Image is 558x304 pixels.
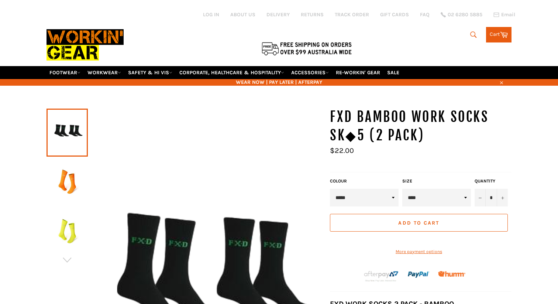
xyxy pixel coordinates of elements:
button: Increase item quantity by one [497,189,508,206]
span: Email [501,12,515,17]
a: 02 6280 5885 [441,12,482,17]
a: ACCESSORIES [288,66,332,79]
img: Afterpay-Logo-on-dark-bg_large.png [363,270,399,283]
span: 02 6280 5885 [448,12,482,17]
span: $22.00 [330,146,354,155]
img: paypal.png [408,264,430,286]
a: Email [493,12,515,18]
label: Colour [330,178,399,184]
img: Humm_core_logo_RGB-01_300x60px_small_195d8312-4386-4de7-b182-0ef9b6303a37.png [438,271,465,277]
a: RE-WORKIN' GEAR [333,66,383,79]
button: Add to Cart [330,214,508,232]
label: Size [402,178,471,184]
a: GIFT CARDS [380,11,409,18]
a: WORKWEAR [85,66,124,79]
a: DELIVERY [266,11,290,18]
a: SALE [384,66,402,79]
a: RETURNS [301,11,324,18]
a: FAQ [420,11,430,18]
label: Quantity [475,178,508,184]
a: SAFETY & HI VIS [125,66,175,79]
img: Workin Gear leaders in Workwear, Safety Boots, PPE, Uniforms. Australia's No.1 in Workwear [46,24,124,66]
span: Add to Cart [398,220,439,226]
a: CORPORATE, HEALTHCARE & HOSPITALITY [176,66,287,79]
img: Flat $9.95 shipping Australia wide [261,41,353,56]
span: WEAR NOW | PAY LATER | AFTERPAY [46,79,512,86]
a: FOOTWEAR [46,66,83,79]
h1: FXD BAMBOO WORK SOCKS SK◆5 (2 Pack) [330,108,512,144]
img: FXD BAMBOO WORK SOCKS SK◆5 (2 Pack) - Workin' Gear [50,162,84,202]
a: TRACK ORDER [335,11,369,18]
a: ABOUT US [230,11,255,18]
a: Log in [203,11,219,18]
img: FXD BAMBOO WORK SOCKS SK◆5 (2 Pack) - Workin' Gear [50,211,84,252]
a: More payment options [330,249,508,255]
button: Reduce item quantity by one [475,189,486,206]
a: Cart [486,27,512,42]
